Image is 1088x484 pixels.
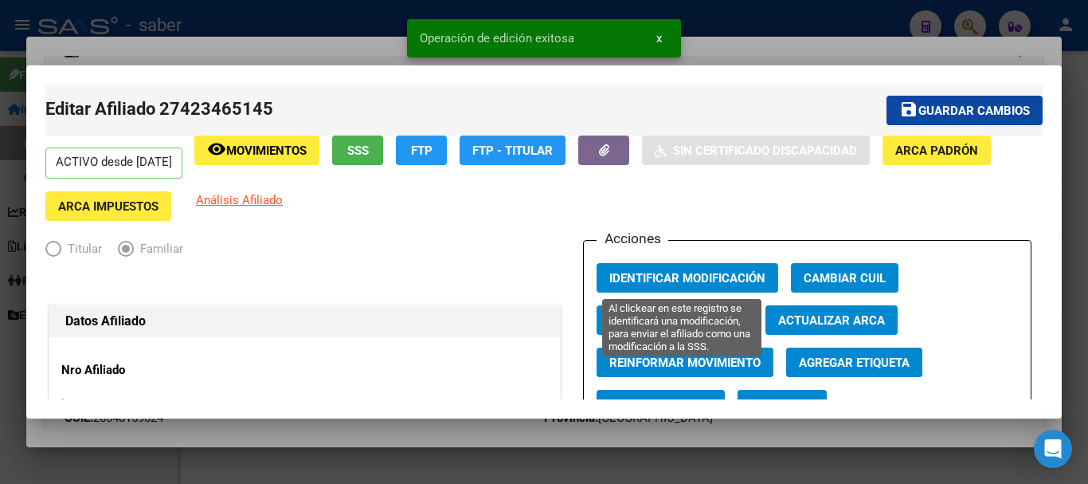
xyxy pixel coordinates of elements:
[347,144,369,158] span: SSS
[899,100,918,119] mat-icon: save
[597,390,725,419] button: Vencimiento PMI
[673,144,857,158] span: Sin Certificado Discapacidad
[642,136,870,165] button: Sin Certificado Discapacidad
[472,144,553,158] span: FTP - Titular
[45,99,273,119] span: Editar Afiliado 27423465145
[61,361,207,380] p: Nro Afiliado
[332,136,383,165] button: SSS
[65,312,544,331] h1: Datos Afiliado
[786,348,922,377] button: Agregar Etiqueta
[207,140,226,159] mat-icon: remove_red_eye
[597,228,668,249] h3: Acciones
[45,148,182,179] p: ACTIVO desde [DATE]
[609,398,712,412] span: Vencimiento PMI
[609,271,765,285] span: Identificar Modificación
[396,136,447,165] button: FTP
[778,313,885,328] span: Actualizar ARCA
[609,313,740,328] span: Agregar Movimiento
[45,245,199,259] mat-radio-group: Elija una opción
[644,24,675,53] button: x
[1034,430,1072,468] div: Open Intercom Messenger
[609,356,761,370] span: Reinformar Movimiento
[918,104,1030,118] span: Guardar cambios
[597,263,778,293] button: Identificar Modificación
[804,271,886,285] span: Cambiar CUIL
[597,348,773,377] button: Reinformar Movimiento
[45,191,171,221] button: ARCA Impuestos
[194,136,319,165] button: Movimientos
[420,30,574,46] span: Operación de edición exitosa
[791,263,898,293] button: Cambiar CUIL
[883,136,991,165] button: ARCA Padrón
[61,240,102,258] span: Titular
[196,193,283,207] span: Análisis Afiliado
[799,356,910,370] span: Agregar Etiqueta
[58,199,159,214] span: ARCA Impuestos
[738,390,827,419] button: Categoria
[411,144,432,158] span: FTP
[134,240,183,258] span: Familiar
[765,305,898,335] button: Actualizar ARCA
[656,31,662,45] span: x
[460,136,566,165] button: FTP - Titular
[750,398,814,412] span: Categoria
[226,144,307,158] span: Movimientos
[597,305,753,335] button: Agregar Movimiento
[886,96,1043,125] button: Guardar cambios
[895,144,978,158] span: ARCA Padrón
